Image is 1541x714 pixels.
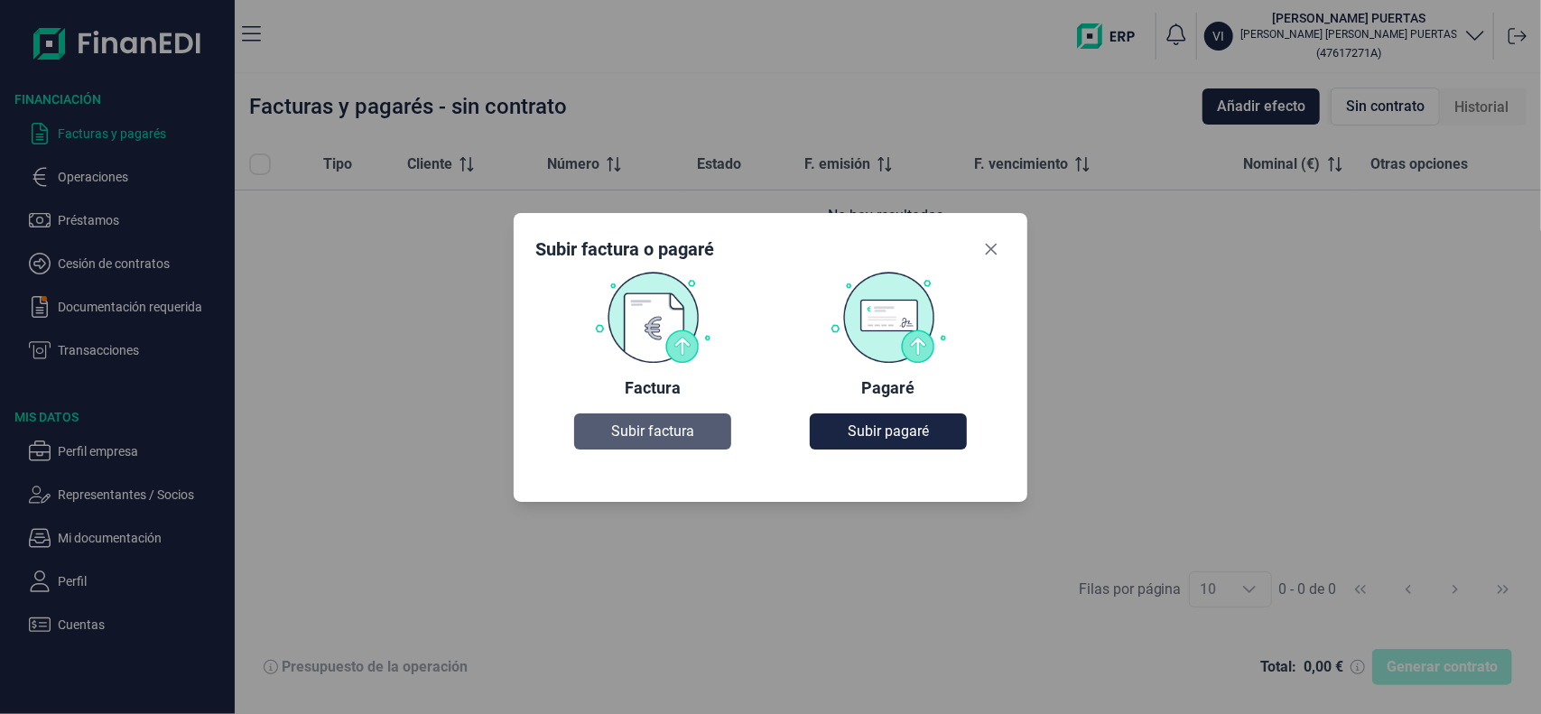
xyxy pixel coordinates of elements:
img: Factura [594,271,711,363]
div: Factura [625,377,681,399]
img: Pagaré [830,271,947,363]
span: Subir factura [611,421,694,442]
div: Pagaré [861,377,914,399]
button: Subir pagaré [810,413,967,450]
span: Subir pagaré [848,421,929,442]
button: Close [977,235,1006,264]
div: Subir factura o pagaré [535,236,714,262]
button: Subir factura [574,413,731,450]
